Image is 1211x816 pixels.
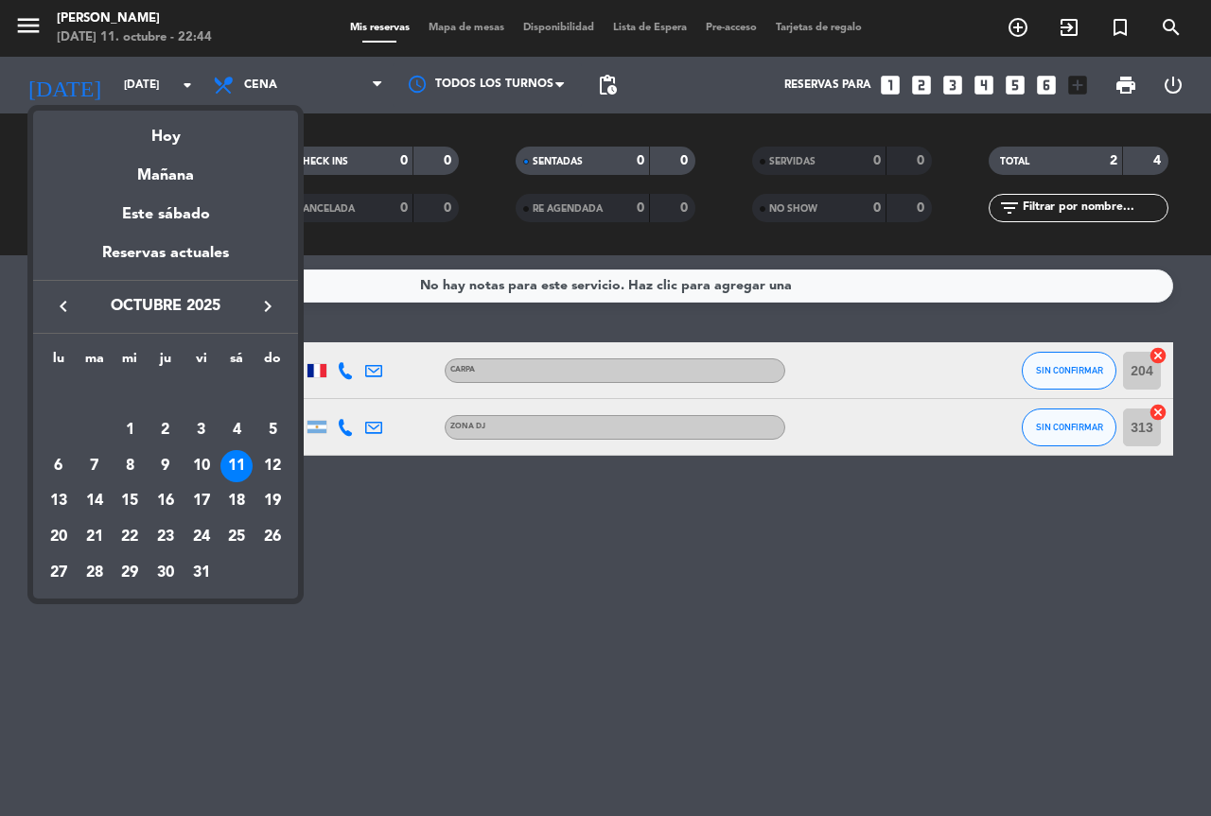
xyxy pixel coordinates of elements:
div: 22 [114,521,146,553]
div: Mañana [33,149,298,188]
td: 12 de octubre de 2025 [254,448,290,484]
div: 8 [114,450,146,482]
td: 10 de octubre de 2025 [184,448,219,484]
td: 30 de octubre de 2025 [148,555,184,591]
td: 28 de octubre de 2025 [77,555,113,591]
td: 1 de octubre de 2025 [112,412,148,448]
div: 3 [185,414,218,446]
td: 23 de octubre de 2025 [148,519,184,555]
td: 13 de octubre de 2025 [41,483,77,519]
td: 22 de octubre de 2025 [112,519,148,555]
td: 6 de octubre de 2025 [41,448,77,484]
div: 12 [256,450,289,482]
div: 15 [114,485,146,517]
td: OCT. [41,376,290,412]
div: 5 [256,414,289,446]
div: 18 [220,485,253,517]
div: Hoy [33,111,298,149]
td: 3 de octubre de 2025 [184,412,219,448]
div: 17 [185,485,218,517]
span: octubre 2025 [80,294,251,319]
td: 11 de octubre de 2025 [219,448,255,484]
td: 2 de octubre de 2025 [148,412,184,448]
td: 8 de octubre de 2025 [112,448,148,484]
i: keyboard_arrow_left [52,295,75,318]
div: 13 [43,485,75,517]
td: 5 de octubre de 2025 [254,412,290,448]
div: 6 [43,450,75,482]
th: domingo [254,348,290,377]
div: 10 [185,450,218,482]
td: 26 de octubre de 2025 [254,519,290,555]
div: 4 [220,414,253,446]
td: 17 de octubre de 2025 [184,483,219,519]
div: 27 [43,557,75,589]
div: 31 [185,557,218,589]
td: 27 de octubre de 2025 [41,555,77,591]
div: 7 [79,450,111,482]
div: 2 [149,414,182,446]
td: 25 de octubre de 2025 [219,519,255,555]
div: 25 [220,521,253,553]
div: 21 [79,521,111,553]
th: sábado [219,348,255,377]
td: 19 de octubre de 2025 [254,483,290,519]
div: 24 [185,521,218,553]
td: 21 de octubre de 2025 [77,519,113,555]
td: 31 de octubre de 2025 [184,555,219,591]
td: 14 de octubre de 2025 [77,483,113,519]
td: 4 de octubre de 2025 [219,412,255,448]
td: 29 de octubre de 2025 [112,555,148,591]
th: lunes [41,348,77,377]
th: jueves [148,348,184,377]
th: miércoles [112,348,148,377]
td: 20 de octubre de 2025 [41,519,77,555]
td: 18 de octubre de 2025 [219,483,255,519]
div: 23 [149,521,182,553]
i: keyboard_arrow_right [256,295,279,318]
div: Reservas actuales [33,241,298,280]
button: keyboard_arrow_right [251,294,285,319]
td: 9 de octubre de 2025 [148,448,184,484]
div: 11 [220,450,253,482]
div: 26 [256,521,289,553]
div: 9 [149,450,182,482]
button: keyboard_arrow_left [46,294,80,319]
td: 15 de octubre de 2025 [112,483,148,519]
div: 29 [114,557,146,589]
td: 16 de octubre de 2025 [148,483,184,519]
div: 1 [114,414,146,446]
div: 19 [256,485,289,517]
div: Este sábado [33,188,298,241]
td: 24 de octubre de 2025 [184,519,219,555]
th: viernes [184,348,219,377]
div: 14 [79,485,111,517]
td: 7 de octubre de 2025 [77,448,113,484]
th: martes [77,348,113,377]
div: 16 [149,485,182,517]
div: 30 [149,557,182,589]
div: 28 [79,557,111,589]
div: 20 [43,521,75,553]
